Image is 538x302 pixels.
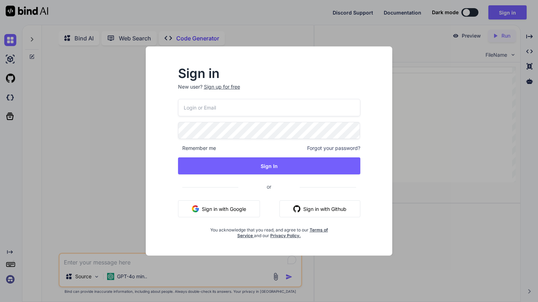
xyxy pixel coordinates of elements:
a: Terms of Service [237,227,328,238]
button: Sign in with Google [178,200,260,217]
span: Remember me [178,145,216,152]
div: You acknowledge that you read, and agree to our and our [208,223,330,239]
img: github [293,205,300,212]
button: Sign in with Github [279,200,360,217]
h2: Sign in [178,68,360,79]
span: Forgot your password? [307,145,360,152]
a: Privacy Policy. [270,233,301,238]
p: New user? [178,83,360,99]
div: Sign up for free [204,83,240,90]
button: Sign In [178,157,360,174]
span: or [238,178,300,195]
input: Login or Email [178,99,360,116]
img: google [192,205,199,212]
